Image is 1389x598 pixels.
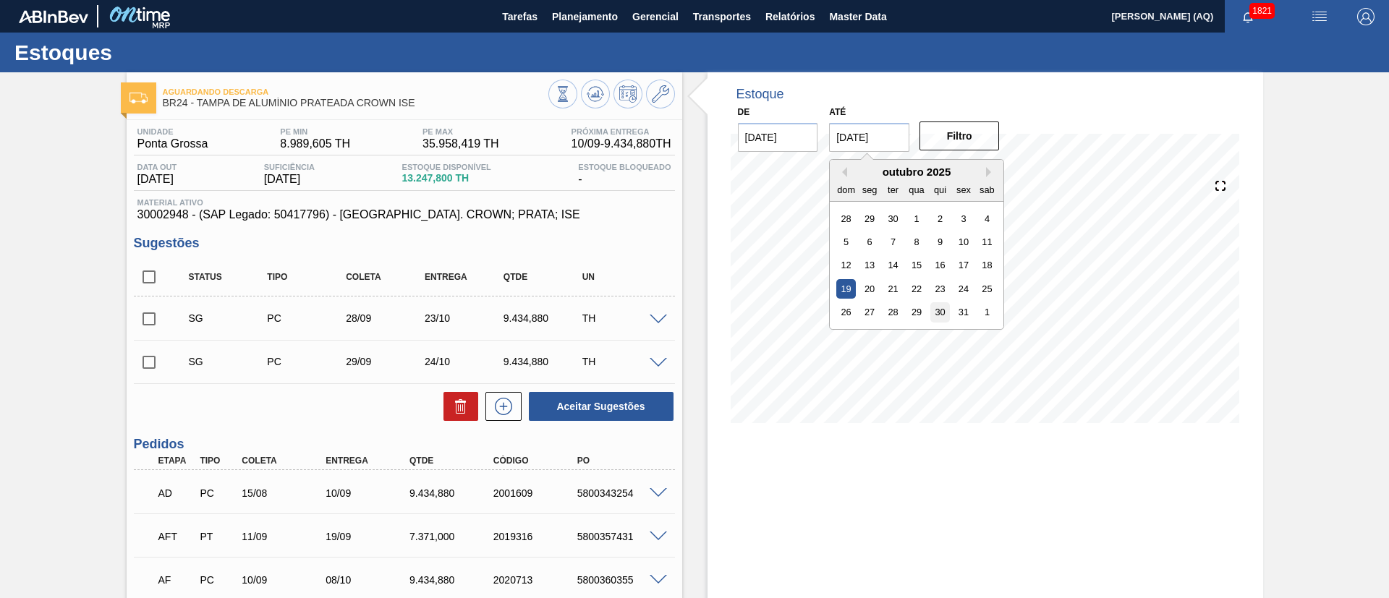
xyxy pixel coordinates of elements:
button: Ir ao Master Data / Geral [646,80,675,108]
div: Choose quarta-feira, 22 de outubro de 2025 [907,279,927,299]
span: Planejamento [552,8,618,25]
div: sab [977,179,997,199]
div: Choose quinta-feira, 2 de outubro de 2025 [930,208,950,228]
img: TNhmsLtSVTkK8tSr43FrP2fwEKptu5GPRR3wAAAABJRU5ErkJggg== [19,10,88,23]
div: 15/08/2025 [238,487,332,499]
span: Próxima Entrega [572,127,671,136]
div: 23/10/2025 [421,312,509,324]
button: Next Month [986,167,996,177]
div: 10/09/2025 [238,574,332,586]
div: 19/09/2025 [322,531,416,542]
div: month 2025-10 [835,207,999,324]
span: Material ativo [137,198,671,207]
span: Suficiência [264,163,315,171]
input: dd/mm/yyyy [738,123,818,152]
div: 11/09/2025 [238,531,332,542]
div: Choose quinta-feira, 16 de outubro de 2025 [930,255,950,275]
div: Choose terça-feira, 14 de outubro de 2025 [883,255,903,275]
div: 7.371,000 [406,531,500,542]
div: Choose segunda-feira, 27 de outubro de 2025 [860,302,880,322]
div: 08/10/2025 [322,574,416,586]
button: Notificações [1225,7,1271,27]
div: dom [836,179,856,199]
label: Até [829,107,846,117]
div: Etapa [155,456,198,466]
div: Pedido de Compra [196,574,239,586]
div: Código [490,456,584,466]
div: Choose domingo, 26 de outubro de 2025 [836,302,856,322]
div: Choose segunda-feira, 20 de outubro de 2025 [860,279,880,299]
div: Choose segunda-feira, 6 de outubro de 2025 [860,232,880,252]
div: Choose domingo, 5 de outubro de 2025 [836,232,856,252]
div: Choose sexta-feira, 31 de outubro de 2025 [954,302,974,322]
div: Choose quarta-feira, 1 de outubro de 2025 [907,208,927,228]
span: PE MIN [280,127,350,136]
span: Tarefas [502,8,538,25]
label: De [738,107,750,117]
div: Choose terça-feira, 28 de outubro de 2025 [883,302,903,322]
span: Data out [137,163,177,171]
div: PO [574,456,668,466]
span: 1821 [1249,3,1275,19]
div: Choose sábado, 1 de novembro de 2025 [977,302,997,322]
div: Choose terça-feira, 7 de outubro de 2025 [883,232,903,252]
div: Pedido de Transferência [196,531,239,542]
div: Choose quinta-feira, 30 de outubro de 2025 [930,302,950,322]
div: Excluir Sugestões [436,392,478,421]
div: Choose sábado, 4 de outubro de 2025 [977,208,997,228]
div: Tipo [196,456,239,466]
span: 35.958,419 TH [422,137,499,150]
img: Logout [1357,8,1375,25]
span: 8.989,605 TH [280,137,350,150]
div: Qtde [406,456,500,466]
span: Aguardando Descarga [163,87,548,96]
img: userActions [1311,8,1328,25]
p: AD [158,487,195,499]
div: 5800360355 [574,574,668,586]
div: Choose quarta-feira, 15 de outubro de 2025 [907,255,927,275]
div: Pedido de Compra [196,487,239,499]
input: dd/mm/yyyy [829,123,909,152]
div: Pedido de Compra [263,356,351,367]
p: AFT [158,531,195,542]
button: Previous Month [837,167,847,177]
div: Qtde [500,272,587,282]
h3: Pedidos [134,437,675,452]
div: Coleta [342,272,430,282]
div: Choose sábado, 25 de outubro de 2025 [977,279,997,299]
div: qua [907,179,927,199]
span: Unidade [137,127,208,136]
div: 5800343254 [574,487,668,499]
span: Estoque Disponível [402,163,491,171]
button: Aceitar Sugestões [529,392,674,421]
div: Choose domingo, 12 de outubro de 2025 [836,255,856,275]
div: Choose quinta-feira, 9 de outubro de 2025 [930,232,950,252]
h1: Estoques [14,44,271,61]
span: BR24 - TAMPA DE ALUMÍNIO PRATEADA CROWN ISE [163,98,548,108]
div: Choose terça-feira, 30 de setembro de 2025 [883,208,903,228]
div: 9.434,880 [500,312,587,324]
p: AF [158,574,195,586]
div: qui [930,179,950,199]
span: 30002948 - (SAP Legado: 50417796) - [GEOGRAPHIC_DATA]. CROWN; PRATA; ISE [137,208,671,221]
div: Pedido de Compra [263,312,351,324]
div: Aguardando Faturamento [155,564,198,596]
div: TH [579,312,666,324]
div: Sugestão Criada [185,356,273,367]
div: 29/09/2025 [342,356,430,367]
div: 9.434,880 [500,356,587,367]
div: Aceitar Sugestões [522,390,675,422]
div: 2020713 [490,574,584,586]
button: Visão Geral dos Estoques [548,80,577,108]
div: Choose sábado, 11 de outubro de 2025 [977,232,997,252]
div: sex [954,179,974,199]
div: Choose domingo, 19 de outubro de 2025 [836,279,856,299]
div: ter [883,179,903,199]
div: Aguardando Fornecimento [155,521,198,552]
span: PE MAX [422,127,499,136]
div: Tipo [263,272,351,282]
div: Choose segunda-feira, 13 de outubro de 2025 [860,255,880,275]
span: [DATE] [264,173,315,186]
div: 28/09/2025 [342,312,430,324]
div: Choose quarta-feira, 29 de outubro de 2025 [907,302,927,322]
